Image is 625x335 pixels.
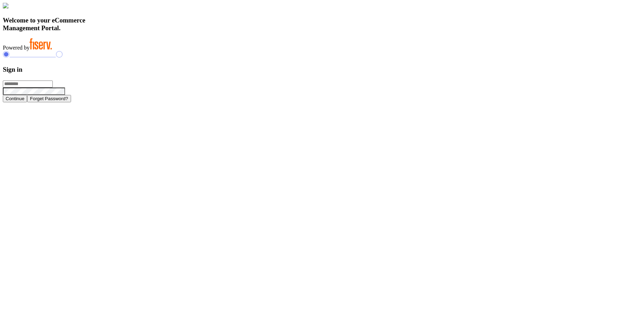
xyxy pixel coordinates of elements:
[3,95,27,102] button: Continue
[3,66,622,73] h3: Sign in
[27,95,71,102] button: Forget Password?
[3,45,30,51] span: Powered by
[3,17,622,32] h3: Welcome to your eCommerce Management Portal.
[3,3,8,8] img: card_Illustration.svg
